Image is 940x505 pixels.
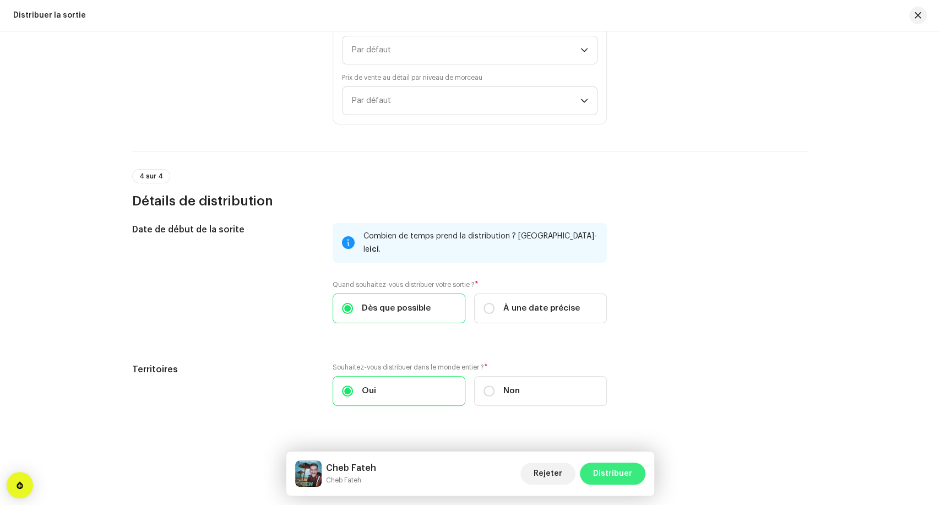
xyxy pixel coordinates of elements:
[362,302,431,314] span: Dès que possible
[132,223,316,236] h5: Date de début de la sorite
[351,96,391,105] span: Par défaut
[580,87,588,115] div: dropdown trigger
[333,280,607,289] label: Quand souhaitez-vous distribuer votre sortie ?
[520,463,575,485] button: Rejeter
[351,87,580,115] span: Par défaut
[363,230,598,256] div: Combien de temps prend la distribution ? [GEOGRAPHIC_DATA]-le .
[362,385,376,397] span: Oui
[13,11,86,20] div: Distribuer la sortie
[139,173,163,180] span: 4 sur 4
[370,246,379,253] span: ici
[295,460,322,487] img: 0ffbb008-4cb7-41b5-98d3-fb549b907dfc
[132,363,316,376] h5: Territoires
[503,302,580,314] span: À une date précise
[351,46,391,54] span: Par défaut
[342,73,482,82] label: Prix de vente au détail par niveau de morceau
[580,463,645,485] button: Distribuer
[132,192,808,210] h3: Détails de distribution
[593,463,632,485] span: Distribuer
[503,385,520,397] span: Non
[333,363,607,372] label: Souhaitez-vous distribuer dans le monde entier ?
[326,475,376,486] small: Cheb Fateh
[326,461,376,475] h5: Cheb Fateh
[7,472,33,498] div: Open Intercom Messenger
[351,36,580,64] span: Par défaut
[534,463,562,485] span: Rejeter
[580,36,588,64] div: dropdown trigger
